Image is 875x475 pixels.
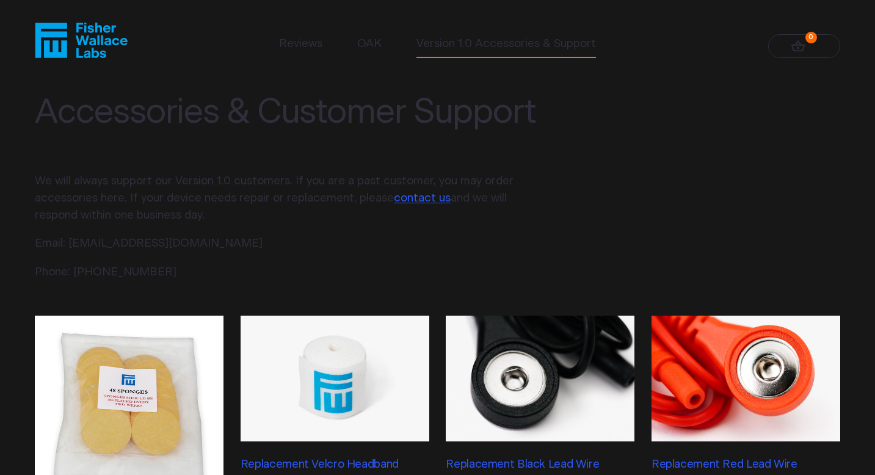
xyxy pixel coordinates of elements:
img: Replacement Red Lead Wire [652,316,840,441]
a: 0 [768,34,840,59]
a: OAK [357,35,382,53]
a: Reviews [279,35,322,53]
p: We will always support our Version 1.0 customers. If you are a past customer, you may order acces... [35,173,533,224]
h3: Replacement Velcro Headband [241,458,429,471]
strong: 0 [805,32,817,43]
a: Fisher Wallace [35,23,128,58]
img: Replacement Velcro Headband [241,316,429,441]
p: Phone: [PHONE_NUMBER] [35,264,533,281]
a: contact us [394,192,451,204]
p: Email: [EMAIL_ADDRESS][DOMAIN_NAME] [35,235,533,252]
h3: Replacement Black Lead Wire [446,458,634,471]
img: Replacement Black Lead Wire [446,316,634,441]
h3: Replacement Red Lead Wire [652,458,840,471]
a: Version 1.0 Accessories & Support [416,35,596,53]
h1: Accessories & Customer Support [35,92,840,153]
